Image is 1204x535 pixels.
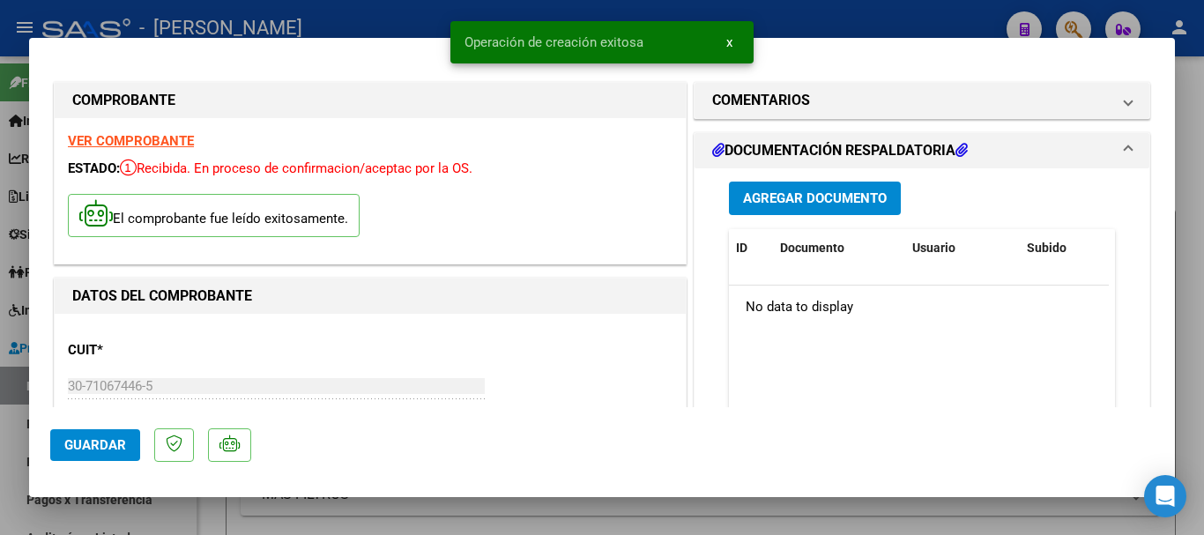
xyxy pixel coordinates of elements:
strong: COMPROBANTE [72,92,175,108]
span: Recibida. En proceso de confirmacion/aceptac por la OS. [120,160,472,176]
span: Documento [780,241,844,255]
span: x [726,34,732,50]
span: Usuario [912,241,955,255]
datatable-header-cell: Documento [773,229,905,267]
span: Guardar [64,437,126,453]
span: ESTADO: [68,160,120,176]
mat-expansion-panel-header: DOCUMENTACIÓN RESPALDATORIA [695,133,1149,168]
h1: COMENTARIOS [712,90,810,111]
mat-expansion-panel-header: COMENTARIOS [695,83,1149,118]
datatable-header-cell: Subido [1020,229,1108,267]
a: VER COMPROBANTE [68,133,194,149]
datatable-header-cell: Acción [1108,229,1196,267]
div: DOCUMENTACIÓN RESPALDATORIA [695,168,1149,534]
datatable-header-cell: Usuario [905,229,1020,267]
span: Subido [1027,241,1067,255]
strong: DATOS DEL COMPROBANTE [72,287,252,304]
span: ID [736,241,747,255]
datatable-header-cell: ID [729,229,773,267]
p: CUIT [68,340,249,360]
p: El comprobante fue leído exitosamente. [68,194,360,237]
h1: DOCUMENTACIÓN RESPALDATORIA [712,140,968,161]
span: Agregar Documento [743,191,887,207]
div: Open Intercom Messenger [1144,475,1186,517]
span: Operación de creación exitosa [465,33,643,51]
button: x [712,26,747,58]
button: Guardar [50,429,140,461]
button: Agregar Documento [729,182,901,214]
div: No data to display [729,286,1109,330]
